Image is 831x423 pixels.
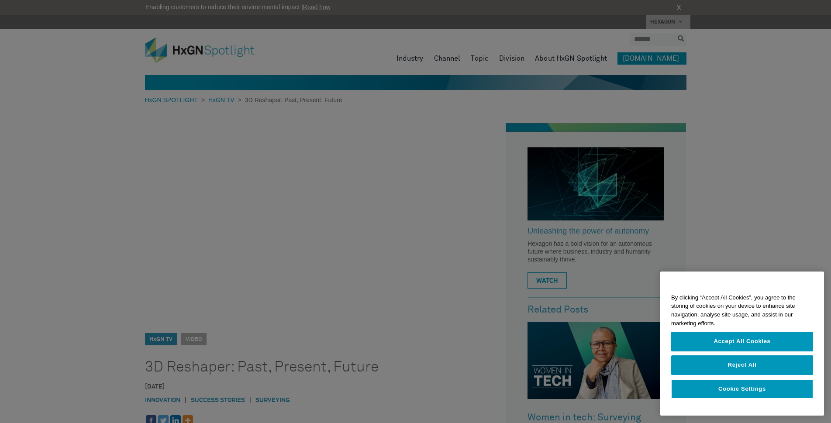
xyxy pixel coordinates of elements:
div: Cookie banner [660,272,824,416]
button: Accept All Cookies [671,332,813,351]
button: Cookie Settings [671,379,813,399]
div: Privacy [660,272,824,416]
div: By clicking “Accept All Cookies”, you agree to the storing of cookies on your device to enhance s... [660,289,824,332]
button: Reject All [671,356,813,375]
